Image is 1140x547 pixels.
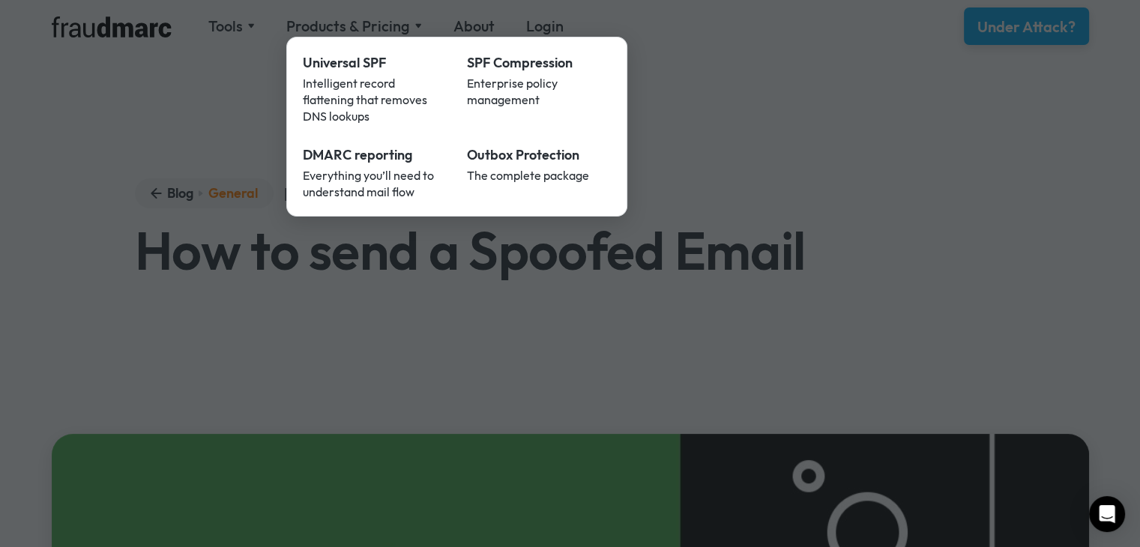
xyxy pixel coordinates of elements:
[303,167,447,200] div: Everything you’ll need to understand mail flow
[292,135,457,211] a: DMARC reportingEverything you’ll need to understand mail flow
[467,75,611,108] div: Enterprise policy management
[303,75,447,124] div: Intelligent record flattening that removes DNS lookups
[467,53,611,73] div: SPF Compression
[467,167,611,184] div: The complete package
[303,53,447,73] div: Universal SPF
[456,43,621,135] a: SPF CompressionEnterprise policy management
[292,43,457,135] a: Universal SPFIntelligent record flattening that removes DNS lookups
[456,135,621,211] a: Outbox ProtectionThe complete package
[286,37,627,217] nav: Products & Pricing
[467,145,611,165] div: Outbox Protection
[303,145,447,165] div: DMARC reporting
[1089,496,1125,532] div: Open Intercom Messenger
